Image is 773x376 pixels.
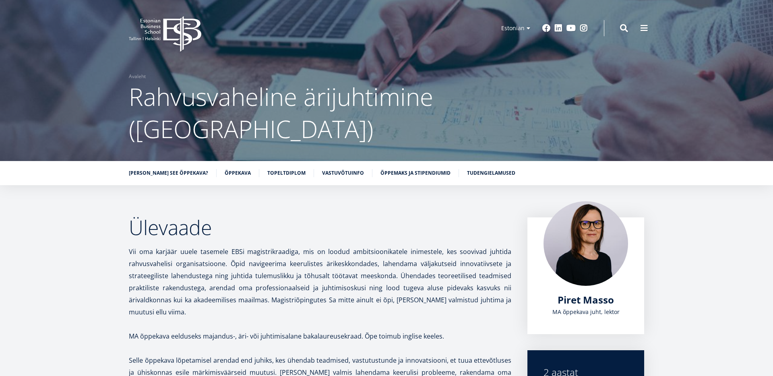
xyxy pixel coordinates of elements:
a: Linkedin [554,24,562,32]
p: Vii oma karjäär uuele tasemele EBSi magistrikraadiga, mis on loodud ambitsioonikatele inimestele,... [129,246,511,318]
p: MA õppekava eelduseks majandus-, äri- või juhtimisalane bakalaureusekraad. Õpe toimub inglise kee... [129,330,511,342]
a: Õppekava [225,169,251,177]
span: Piret Masso [558,293,614,306]
div: MA õppekava juht, lektor [544,306,628,318]
a: [PERSON_NAME] see õppekava? [129,169,208,177]
a: Facebook [542,24,550,32]
a: Avaleht [129,72,146,81]
a: Youtube [566,24,576,32]
img: Piret Masso [544,201,628,286]
h2: Ülevaade [129,217,511,238]
a: Õppemaks ja stipendiumid [380,169,451,177]
a: Piret Masso [558,294,614,306]
a: Vastuvõtuinfo [322,169,364,177]
a: Topeltdiplom [267,169,306,177]
a: Tudengielamused [467,169,515,177]
a: Instagram [580,24,588,32]
span: Rahvusvaheline ärijuhtimine ([GEOGRAPHIC_DATA]) [129,80,433,145]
